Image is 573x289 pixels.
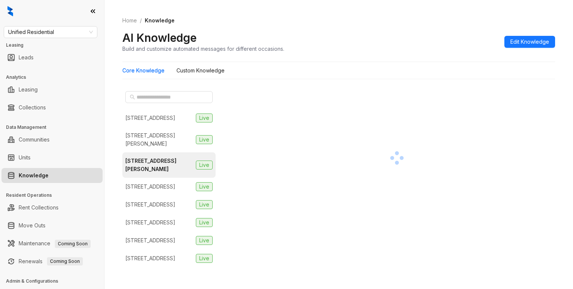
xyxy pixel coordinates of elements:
[510,38,549,46] span: Edit Knowledge
[196,218,213,227] span: Live
[1,100,103,115] li: Collections
[19,254,83,269] a: RenewalsComing Soon
[196,254,213,263] span: Live
[19,218,46,233] a: Move Outs
[1,132,103,147] li: Communities
[176,66,225,75] div: Custom Knowledge
[1,218,103,233] li: Move Outs
[1,236,103,251] li: Maintenance
[1,254,103,269] li: Renewals
[125,131,193,148] div: [STREET_ADDRESS][PERSON_NAME]
[55,240,91,248] span: Coming Soon
[47,257,83,265] span: Coming Soon
[19,132,50,147] a: Communities
[125,201,175,209] div: [STREET_ADDRESS]
[504,36,555,48] button: Edit Knowledge
[19,82,38,97] a: Leasing
[196,114,213,122] span: Live
[122,45,284,53] div: Build and customize automated messages for different occasions.
[19,50,34,65] a: Leads
[196,135,213,144] span: Live
[196,200,213,209] span: Live
[6,42,104,49] h3: Leasing
[196,182,213,191] span: Live
[125,157,193,173] div: [STREET_ADDRESS][PERSON_NAME]
[130,94,135,100] span: search
[7,6,13,16] img: logo
[122,31,197,45] h2: AI Knowledge
[1,150,103,165] li: Units
[1,50,103,65] li: Leads
[145,17,175,24] span: Knowledge
[125,236,175,245] div: [STREET_ADDRESS]
[125,254,175,262] div: [STREET_ADDRESS]
[125,218,175,227] div: [STREET_ADDRESS]
[125,183,175,191] div: [STREET_ADDRESS]
[6,124,104,131] h3: Data Management
[196,236,213,245] span: Live
[6,192,104,199] h3: Resident Operations
[1,200,103,215] li: Rent Collections
[19,168,48,183] a: Knowledge
[8,27,93,38] span: Unified Residential
[196,161,213,170] span: Live
[19,100,46,115] a: Collections
[140,16,142,25] li: /
[19,150,31,165] a: Units
[125,114,175,122] div: [STREET_ADDRESS]
[6,74,104,81] h3: Analytics
[1,82,103,97] li: Leasing
[6,278,104,285] h3: Admin & Configurations
[19,200,59,215] a: Rent Collections
[121,16,138,25] a: Home
[122,66,165,75] div: Core Knowledge
[1,168,103,183] li: Knowledge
